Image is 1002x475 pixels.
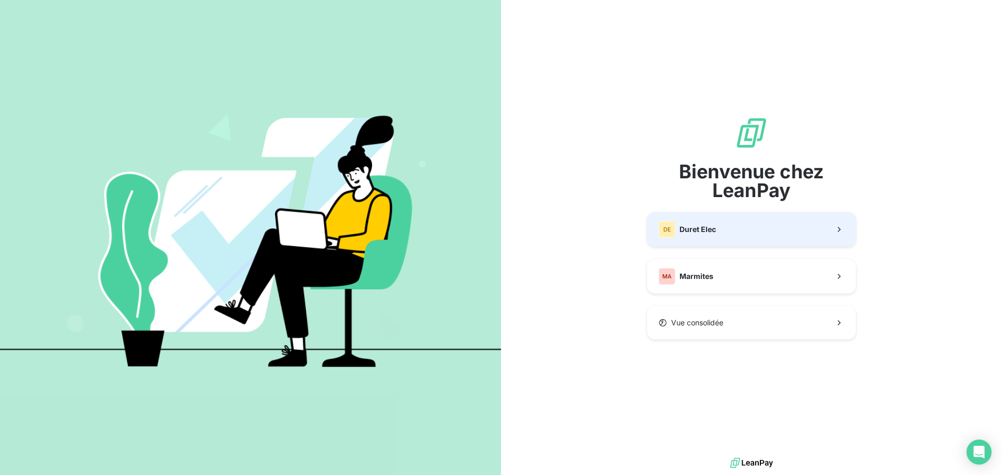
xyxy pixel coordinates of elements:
button: DEDuret Elec [647,212,856,247]
span: Vue consolidée [671,318,723,328]
button: Vue consolidée [647,306,856,339]
span: Bienvenue chez LeanPay [647,162,856,200]
button: MAMarmites [647,259,856,294]
div: MA [659,268,675,285]
div: Open Intercom Messenger [967,440,992,465]
div: DE [659,221,675,238]
img: logo [730,455,773,471]
img: logo sigle [735,116,768,150]
span: Duret Elec [679,224,716,235]
span: Marmites [679,271,713,282]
